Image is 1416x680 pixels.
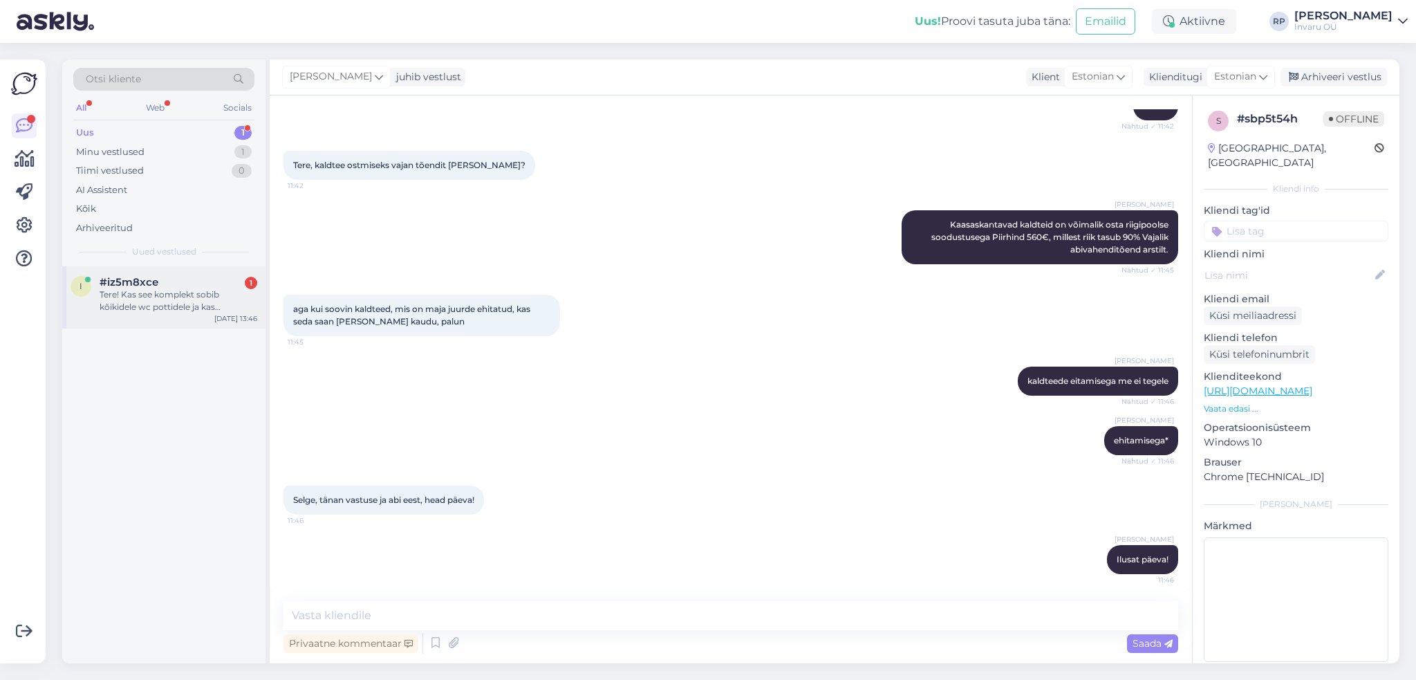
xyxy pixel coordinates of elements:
[1117,554,1168,564] span: Ilusat päeva!
[1076,8,1135,35] button: Emailid
[283,634,418,653] div: Privaatne kommentaar
[1208,141,1375,170] div: [GEOGRAPHIC_DATA], [GEOGRAPHIC_DATA]
[1269,12,1289,31] div: RP
[1204,519,1388,533] p: Märkmed
[1027,376,1168,386] span: kaldteede eitamisega me ei tegele
[1026,70,1060,84] div: Klient
[931,219,1171,255] span: Kaasaskantavad kaldteid on võimalik osta riigipoolse soodustusega Piirhind 560€, millest riik tas...
[214,313,257,324] div: [DATE] 13:46
[76,145,145,159] div: Minu vestlused
[1122,575,1174,585] span: 11:46
[288,515,339,526] span: 11:46
[915,15,941,28] b: Uus!
[100,276,158,288] span: #iz5m8xce
[1204,306,1302,325] div: Küsi meiliaadressi
[221,99,254,117] div: Socials
[288,337,339,347] span: 11:45
[1204,403,1388,415] p: Vaata edasi ...
[1294,10,1408,33] a: [PERSON_NAME]Invaru OÜ
[1144,70,1202,84] div: Klienditugi
[1115,534,1174,544] span: [PERSON_NAME]
[288,181,339,191] span: 11:42
[73,99,89,117] div: All
[132,246,196,258] span: Uued vestlused
[1115,415,1174,425] span: [PERSON_NAME]
[1115,356,1174,366] span: [PERSON_NAME]
[1121,265,1174,275] span: Nähtud ✓ 11:45
[290,69,372,84] span: [PERSON_NAME]
[293,160,525,170] span: Tere, kaldtee ostmiseks vajan tõendit [PERSON_NAME]?
[1114,435,1168,445] span: ehitamisega*
[1204,221,1388,241] input: Lisa tag
[1204,498,1388,511] div: [PERSON_NAME]
[1133,637,1173,650] span: Saada
[293,495,474,505] span: Selge, tänan vastuse ja abi eest, head päeva!
[76,202,96,216] div: Kõik
[80,281,82,291] span: i
[1204,385,1312,397] a: [URL][DOMAIN_NAME]
[293,304,532,327] span: aga kui soovin kaldteed, mis on maja juurde ehitatud, kas seda saan [PERSON_NAME] kaudu, palun
[915,13,1070,30] div: Proovi tasuta juba täna:
[143,99,167,117] div: Web
[1204,292,1388,306] p: Kliendi email
[234,145,252,159] div: 1
[1294,10,1392,21] div: [PERSON_NAME]
[391,70,461,84] div: juhib vestlust
[232,164,252,178] div: 0
[1204,470,1388,484] p: Chrome [TECHNICAL_ID]
[76,183,127,197] div: AI Assistent
[11,71,37,97] img: Askly Logo
[1216,116,1221,126] span: s
[1204,435,1388,450] p: Windows 10
[1121,456,1174,466] span: Nähtud ✓ 11:46
[1323,111,1384,127] span: Offline
[100,288,257,313] div: Tere! Kas see komplekt sobib kõikidele wc pottidele ja kas pensionärile kehtib soodustus?
[245,277,257,289] div: 1
[1204,183,1388,195] div: Kliendi info
[1237,111,1323,127] div: # sbp5t54h
[1204,345,1315,364] div: Küsi telefoninumbrit
[1121,396,1174,407] span: Nähtud ✓ 11:46
[86,72,141,86] span: Otsi kliente
[76,221,133,235] div: Arhiveeritud
[1204,369,1388,384] p: Klienditeekond
[1204,421,1388,435] p: Operatsioonisüsteem
[1294,21,1392,33] div: Invaru OÜ
[1204,455,1388,470] p: Brauser
[234,126,252,140] div: 1
[1115,199,1174,210] span: [PERSON_NAME]
[1204,247,1388,261] p: Kliendi nimi
[1204,331,1388,345] p: Kliendi telefon
[1214,69,1256,84] span: Estonian
[1280,68,1387,86] div: Arhiveeri vestlus
[1152,9,1236,34] div: Aktiivne
[76,126,94,140] div: Uus
[76,164,144,178] div: Tiimi vestlused
[1121,121,1174,131] span: Nähtud ✓ 11:42
[1204,203,1388,218] p: Kliendi tag'id
[1204,268,1372,283] input: Lisa nimi
[1072,69,1114,84] span: Estonian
